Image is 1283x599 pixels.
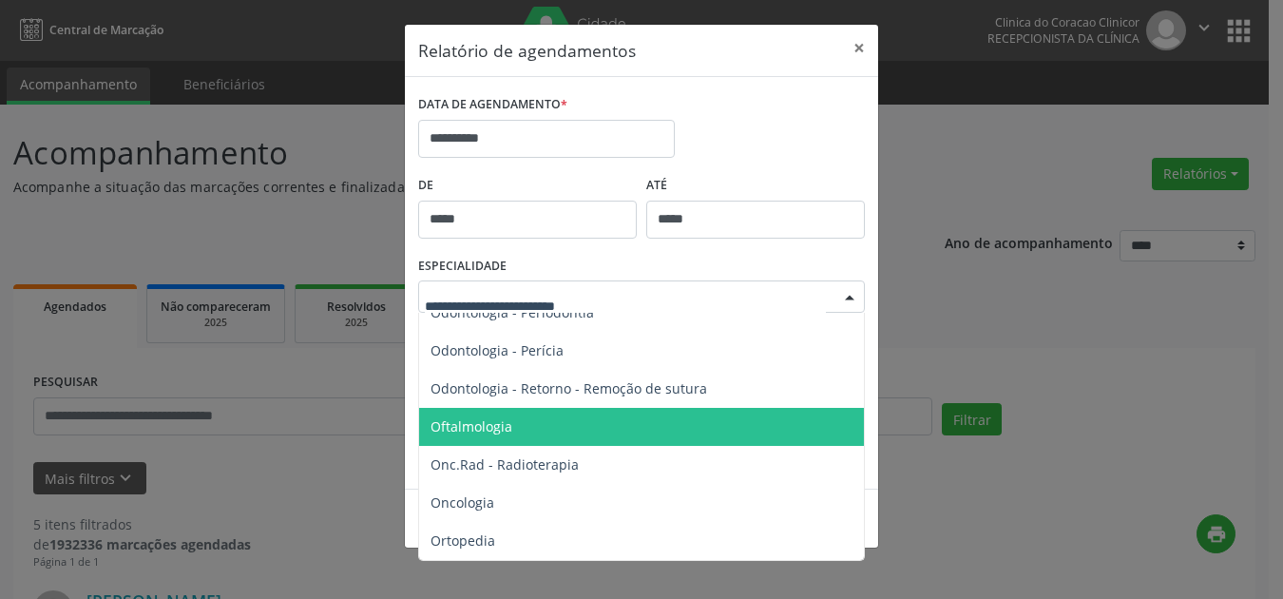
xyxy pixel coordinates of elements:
span: Odontologia - Retorno - Remoção de sutura [431,379,707,397]
h5: Relatório de agendamentos [418,38,636,63]
label: DATA DE AGENDAMENTO [418,90,567,120]
label: ATÉ [646,171,865,201]
span: Oncologia [431,493,494,512]
span: Onc.Rad - Radioterapia [431,455,579,473]
label: De [418,171,637,201]
span: Ortopedia [431,531,495,550]
span: Odontologia - Periodontia [431,303,594,321]
span: Odontologia - Perícia [431,341,564,359]
button: Close [840,25,878,71]
span: Oftalmologia [431,417,512,435]
label: ESPECIALIDADE [418,252,507,281]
